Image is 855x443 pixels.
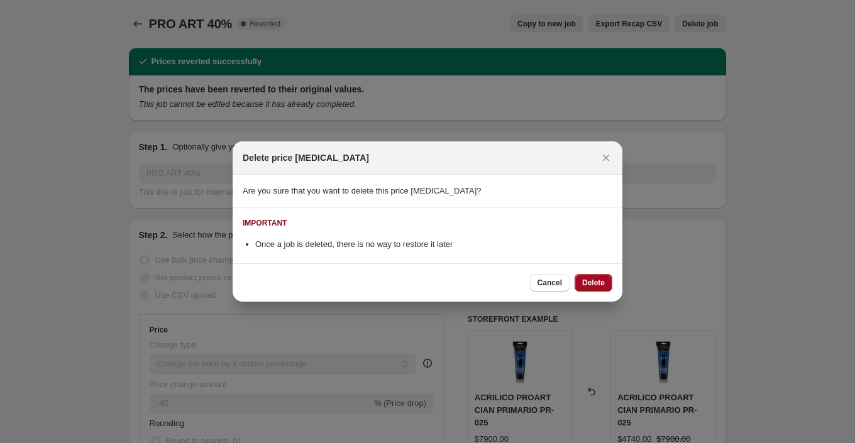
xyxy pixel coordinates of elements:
[243,218,287,228] div: IMPORTANT
[575,274,612,292] button: Delete
[530,274,570,292] button: Cancel
[582,278,605,288] span: Delete
[243,151,369,164] h2: Delete price [MEDICAL_DATA]
[255,238,612,251] li: Once a job is deleted, there is no way to restore it later
[597,149,615,167] button: Close
[538,278,562,288] span: Cancel
[243,186,482,195] span: Are you sure that you want to delete this price [MEDICAL_DATA]?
